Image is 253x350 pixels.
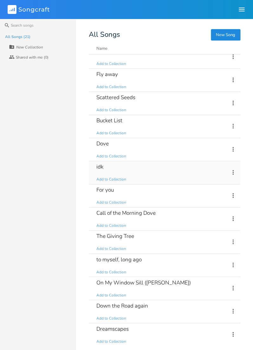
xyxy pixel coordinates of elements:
div: All Songs (21) [5,35,30,39]
span: Add to Collection [96,84,126,90]
div: New Collection [16,45,43,49]
span: Add to Collection [96,315,126,321]
div: Dreamscapes [96,326,129,331]
span: Add to Collection [96,61,126,67]
span: Add to Collection [96,200,126,205]
div: Name [96,46,107,51]
span: Add to Collection [96,130,126,136]
div: Down the Road again [96,303,148,308]
div: All Songs [89,32,240,38]
div: to myself, long ago [96,257,142,262]
div: Scattered Seeds [96,95,135,100]
div: On My Window Sill ([PERSON_NAME]) [96,280,191,285]
button: New Song [211,29,240,41]
button: Name [96,45,222,52]
span: Add to Collection [96,177,126,182]
span: Add to Collection [96,246,126,251]
div: Call of the Morning Dove [96,210,156,216]
div: For you [96,187,114,193]
div: Fly away [96,72,118,77]
span: Add to Collection [96,339,126,344]
div: Bucket List [96,118,122,123]
span: Add to Collection [96,269,126,275]
span: Add to Collection [96,154,126,159]
div: Dove [96,141,109,146]
div: Shared with me (0) [16,55,49,59]
span: Add to Collection [96,107,126,113]
span: Add to Collection [96,292,126,298]
div: The Giving Tree [96,233,134,239]
span: Add to Collection [96,223,126,228]
div: idk [96,164,103,169]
